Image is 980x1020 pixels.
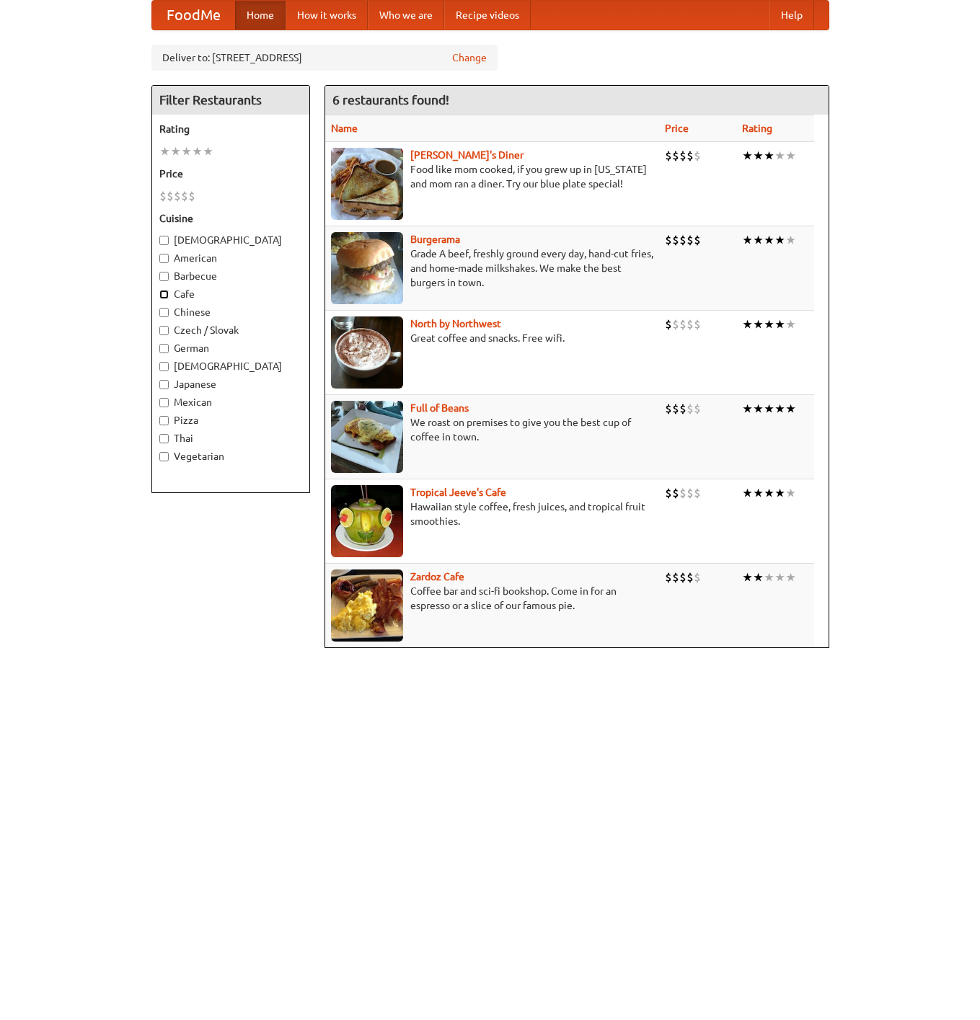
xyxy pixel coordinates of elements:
[785,232,796,248] li: ★
[159,269,302,283] label: Barbecue
[694,316,701,332] li: $
[159,344,169,353] input: German
[774,485,785,501] li: ★
[159,287,302,301] label: Cafe
[159,211,302,226] h5: Cuisine
[679,148,687,164] li: $
[159,290,169,299] input: Cafe
[159,377,302,391] label: Japanese
[694,485,701,501] li: $
[159,323,302,337] label: Czech / Slovak
[769,1,814,30] a: Help
[331,331,653,345] p: Great coffee and snacks. Free wifi.
[785,569,796,585] li: ★
[159,233,302,247] label: [DEMOGRAPHIC_DATA]
[679,316,687,332] li: $
[774,232,785,248] li: ★
[159,434,169,443] input: Thai
[764,316,774,332] li: ★
[331,148,403,220] img: sallys.jpg
[159,449,302,464] label: Vegetarian
[694,569,701,585] li: $
[159,362,169,371] input: [DEMOGRAPHIC_DATA]
[159,326,169,335] input: Czech / Slovak
[410,234,460,245] a: Burgerama
[159,272,169,281] input: Barbecue
[687,401,694,417] li: $
[331,584,653,613] p: Coffee bar and sci-fi bookshop. Come in for an espresso or a slice of our famous pie.
[410,402,469,414] a: Full of Beans
[687,569,694,585] li: $
[286,1,368,30] a: How it works
[764,569,774,585] li: ★
[774,316,785,332] li: ★
[331,232,403,304] img: burgerama.jpg
[332,93,449,107] ng-pluralize: 6 restaurants found!
[694,232,701,248] li: $
[764,148,774,164] li: ★
[665,123,689,134] a: Price
[159,308,169,317] input: Chinese
[331,485,403,557] img: jeeves.jpg
[170,143,181,159] li: ★
[152,1,235,30] a: FoodMe
[192,143,203,159] li: ★
[665,485,672,501] li: $
[331,569,403,642] img: zardoz.jpg
[672,316,679,332] li: $
[174,188,181,204] li: $
[672,485,679,501] li: $
[159,452,169,461] input: Vegetarian
[785,485,796,501] li: ★
[742,485,753,501] li: ★
[785,148,796,164] li: ★
[410,318,501,329] a: North by Northwest
[159,143,170,159] li: ★
[694,148,701,164] li: $
[764,485,774,501] li: ★
[742,148,753,164] li: ★
[159,416,169,425] input: Pizza
[679,485,687,501] li: $
[331,247,653,290] p: Grade A beef, freshly ground every day, hand-cut fries, and home-made milkshakes. We make the bes...
[159,431,302,445] label: Thai
[672,569,679,585] li: $
[665,316,672,332] li: $
[753,401,764,417] li: ★
[235,1,286,30] a: Home
[331,500,653,528] p: Hawaiian style coffee, fresh juices, and tropical fruit smoothies.
[331,162,653,191] p: Food like mom cooked, if you grew up in [US_STATE] and mom ran a diner. Try our blue plate special!
[368,1,444,30] a: Who we are
[742,569,753,585] li: ★
[694,401,701,417] li: $
[410,149,524,161] b: [PERSON_NAME]'s Diner
[753,232,764,248] li: ★
[452,50,487,65] a: Change
[444,1,531,30] a: Recipe videos
[203,143,213,159] li: ★
[181,143,192,159] li: ★
[167,188,174,204] li: $
[742,401,753,417] li: ★
[665,569,672,585] li: $
[742,316,753,332] li: ★
[753,148,764,164] li: ★
[159,251,302,265] label: American
[672,148,679,164] li: $
[687,485,694,501] li: $
[331,401,403,473] img: beans.jpg
[764,232,774,248] li: ★
[742,123,772,134] a: Rating
[410,571,464,582] a: Zardoz Cafe
[331,415,653,444] p: We roast on premises to give you the best cup of coffee in town.
[410,487,506,498] a: Tropical Jeeve's Cafe
[665,148,672,164] li: $
[159,380,169,389] input: Japanese
[687,232,694,248] li: $
[672,232,679,248] li: $
[181,188,188,204] li: $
